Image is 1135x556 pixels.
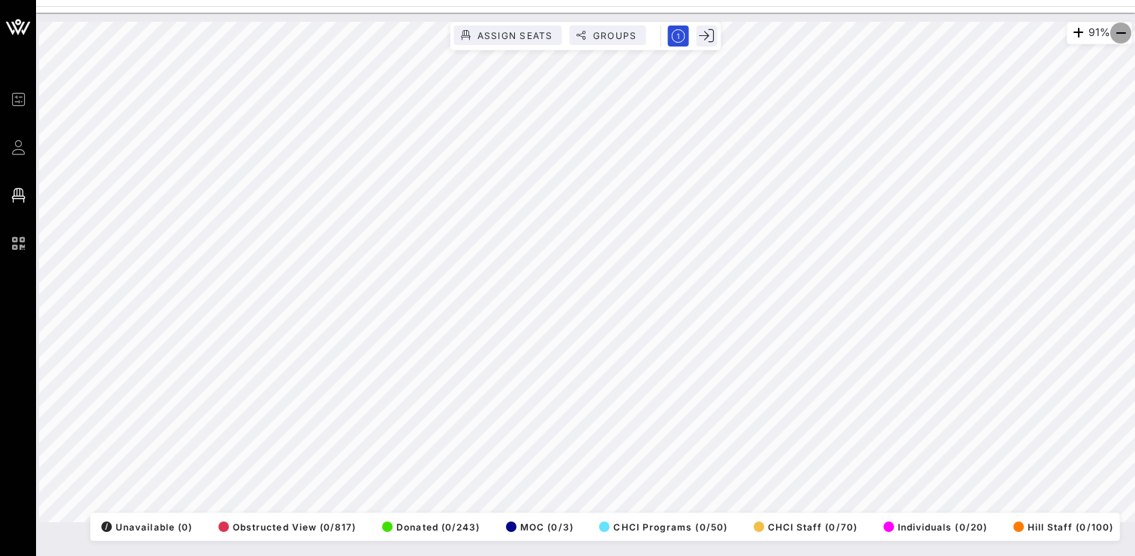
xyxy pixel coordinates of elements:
[595,516,727,537] button: CHCI Programs (0/50)
[454,26,562,45] button: Assign Seats
[214,516,357,537] button: Obstructed View (0/817)
[378,516,480,537] button: Donated (0/243)
[382,521,480,533] span: Donated (0/243)
[501,516,574,537] button: MOC (0/3)
[218,521,357,533] span: Obstructed View (0/817)
[1009,516,1113,537] button: Hill Staff (0/100)
[879,516,987,537] button: Individuals (0/20)
[599,521,727,533] span: CHCI Programs (0/50)
[570,26,646,45] button: Groups
[97,516,192,537] button: /Unavailable (0)
[1067,22,1132,44] div: 91%
[506,521,574,533] span: MOC (0/3)
[754,521,857,533] span: CHCI Staff (0/70)
[101,521,112,532] div: /
[884,521,987,533] span: Individuals (0/20)
[1013,521,1113,533] span: Hill Staff (0/100)
[592,30,637,41] span: Groups
[749,516,857,537] button: CHCI Staff (0/70)
[477,30,553,41] span: Assign Seats
[101,521,192,533] span: Unavailable (0)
